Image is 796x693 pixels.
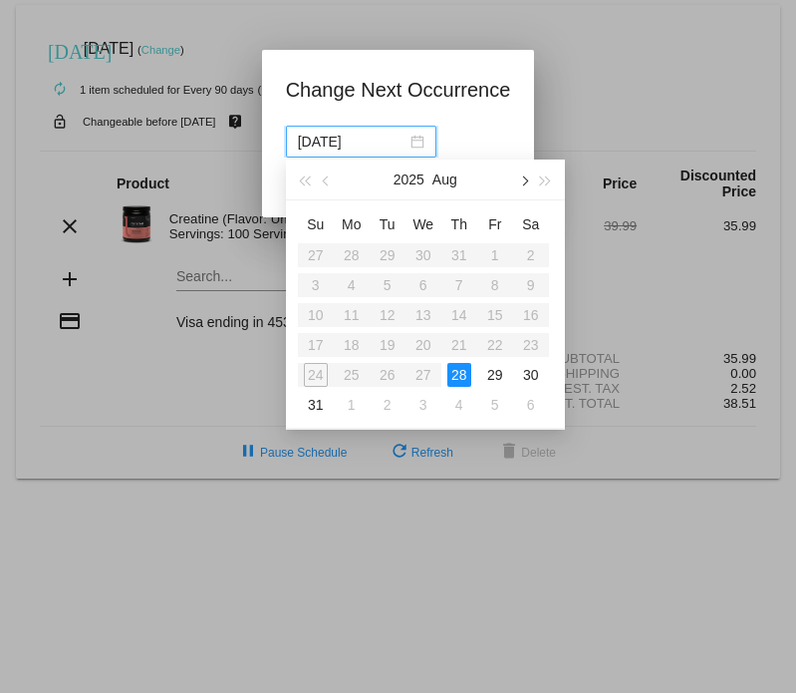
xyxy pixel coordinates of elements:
[298,208,334,240] th: Sun
[477,208,513,240] th: Fri
[294,160,316,199] button: Last year (Control + left)
[340,393,364,417] div: 1
[304,393,328,417] div: 31
[298,390,334,420] td: 8/31/2025
[441,360,477,390] td: 8/28/2025
[519,363,543,387] div: 30
[334,208,370,240] th: Mon
[370,390,405,420] td: 9/2/2025
[405,208,441,240] th: Wed
[447,393,471,417] div: 4
[405,390,441,420] td: 9/3/2025
[519,393,543,417] div: 6
[513,360,549,390] td: 8/30/2025
[477,360,513,390] td: 8/29/2025
[286,74,511,106] h1: Change Next Occurrence
[483,393,507,417] div: 5
[513,208,549,240] th: Sat
[394,160,424,199] button: 2025
[370,208,405,240] th: Tue
[534,160,556,199] button: Next year (Control + right)
[447,363,471,387] div: 28
[334,390,370,420] td: 9/1/2025
[376,393,399,417] div: 2
[477,390,513,420] td: 9/5/2025
[513,390,549,420] td: 9/6/2025
[512,160,534,199] button: Next month (PageDown)
[441,208,477,240] th: Thu
[441,390,477,420] td: 9/4/2025
[483,363,507,387] div: 29
[316,160,338,199] button: Previous month (PageUp)
[411,393,435,417] div: 3
[298,131,406,153] input: Select date
[432,160,457,199] button: Aug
